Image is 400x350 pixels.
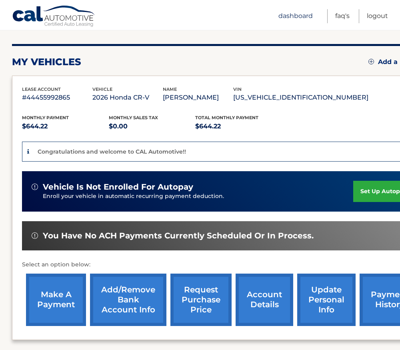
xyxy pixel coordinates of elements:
a: request purchase price [170,274,232,326]
p: Enroll your vehicle in automatic recurring payment deduction. [43,192,353,201]
p: [PERSON_NAME] [163,92,233,103]
a: Cal Automotive [12,5,96,28]
a: Add/Remove bank account info [90,274,166,326]
span: Total Monthly Payment [195,115,258,120]
p: $644.22 [195,121,282,132]
span: Monthly Payment [22,115,69,120]
p: [US_VEHICLE_IDENTIFICATION_NUMBER] [233,92,368,103]
a: update personal info [297,274,356,326]
a: Dashboard [278,9,313,23]
a: make a payment [26,274,86,326]
span: Monthly sales Tax [109,115,158,120]
a: FAQ's [335,9,350,23]
span: You have no ACH payments currently scheduled or in process. [43,231,314,241]
p: #44455992865 [22,92,92,103]
p: 2026 Honda CR-V [92,92,163,103]
p: $644.22 [22,121,109,132]
span: lease account [22,86,61,92]
h2: my vehicles [12,56,81,68]
span: vehicle [92,86,112,92]
p: Congratulations and welcome to CAL Automotive!! [38,148,186,155]
img: alert-white.svg [32,184,38,190]
img: add.svg [368,59,374,64]
a: Logout [367,9,388,23]
span: vin [233,86,242,92]
span: name [163,86,177,92]
p: $0.00 [109,121,196,132]
span: vehicle is not enrolled for autopay [43,182,193,192]
img: alert-white.svg [32,232,38,239]
a: account details [236,274,293,326]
